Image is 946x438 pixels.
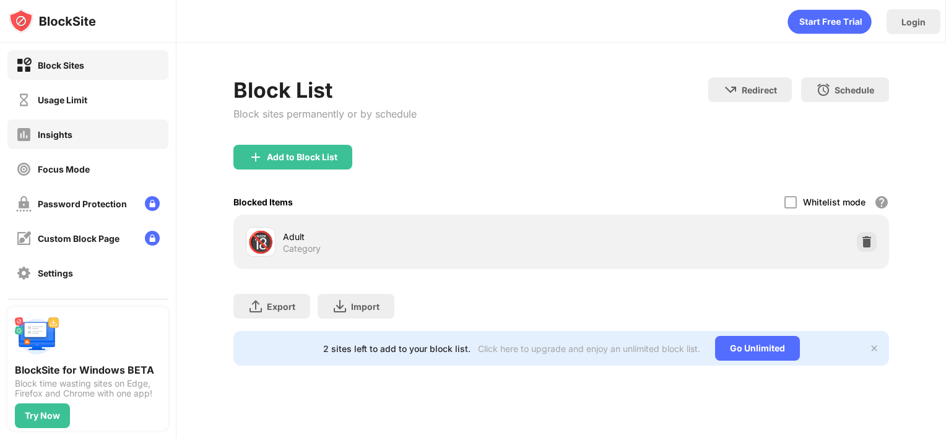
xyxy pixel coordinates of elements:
[233,108,417,120] div: Block sites permanently or by schedule
[16,127,32,142] img: insights-off.svg
[38,164,90,174] div: Focus Mode
[788,9,872,34] div: animation
[283,243,321,254] div: Category
[267,152,337,162] div: Add to Block List
[16,58,32,73] img: block-on.svg
[803,197,866,207] div: Whitelist mode
[16,161,32,177] img: focus-off.svg
[715,336,800,361] div: Go Unlimited
[233,197,293,207] div: Blocked Items
[145,231,160,246] img: lock-menu.svg
[25,411,60,421] div: Try Now
[38,60,84,71] div: Block Sites
[38,233,119,244] div: Custom Block Page
[323,343,471,354] div: 2 sites left to add to your block list.
[38,95,87,105] div: Usage Limit
[9,9,96,33] img: logo-blocksite.svg
[351,301,380,312] div: Import
[283,230,562,243] div: Adult
[233,77,417,103] div: Block List
[16,231,32,246] img: customize-block-page-off.svg
[478,343,700,354] div: Click here to upgrade and enjoy an unlimited block list.
[145,196,160,211] img: lock-menu.svg
[16,92,32,108] img: time-usage-off.svg
[38,129,72,140] div: Insights
[248,230,274,255] div: 🔞
[38,199,127,209] div: Password Protection
[15,379,161,398] div: Block time wasting sites on Edge, Firefox and Chrome with one app!
[267,301,295,312] div: Export
[692,12,934,180] iframe: Sign in with Google Dialog
[16,265,32,281] img: settings-off.svg
[869,343,879,353] img: x-button.svg
[16,196,32,212] img: password-protection-off.svg
[38,268,73,278] div: Settings
[15,314,59,359] img: push-desktop.svg
[15,364,161,376] div: BlockSite for Windows BETA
